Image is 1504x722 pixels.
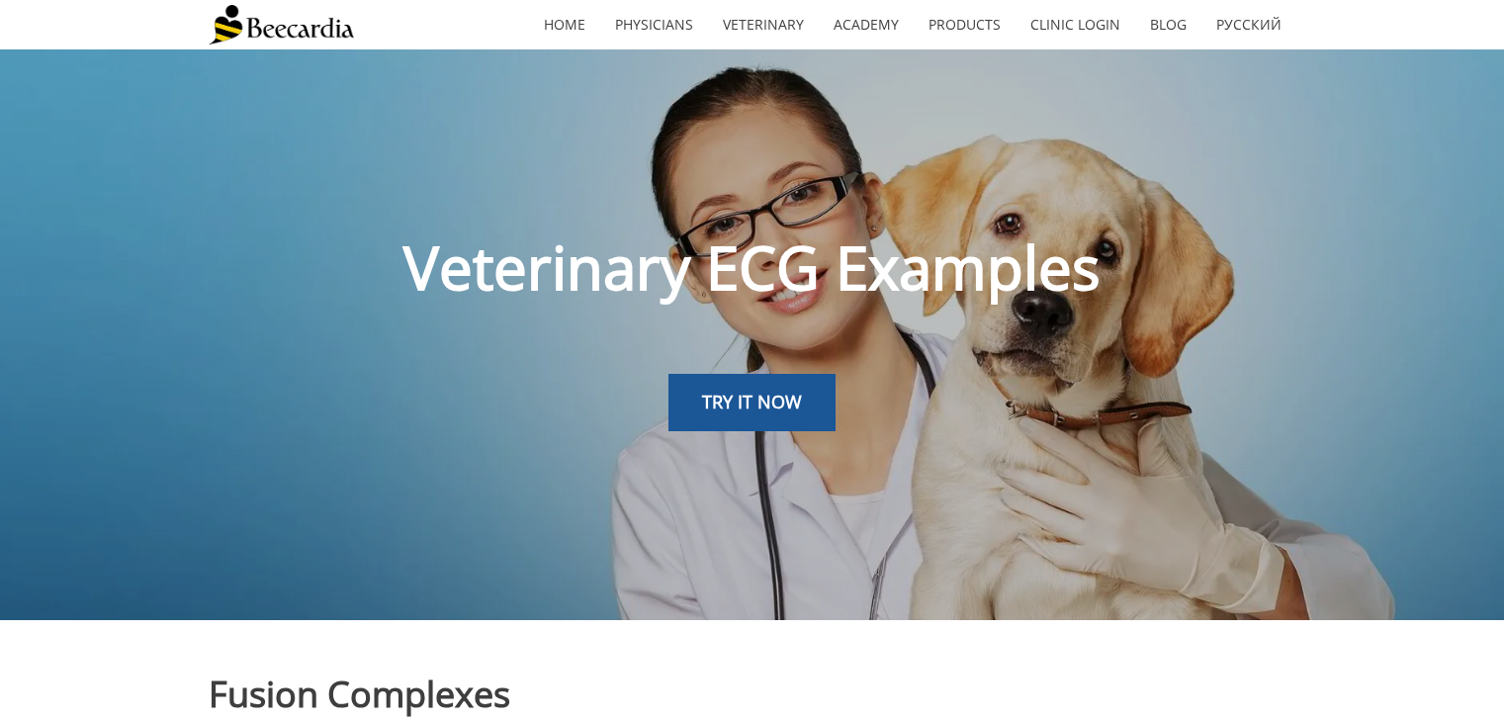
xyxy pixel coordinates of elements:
a: TRY IT NOW [668,374,836,431]
a: Products [914,2,1016,47]
a: Veterinary [708,2,819,47]
img: Beecardia [209,5,354,45]
span: Fusion Complexes [209,670,510,718]
a: Русский [1201,2,1296,47]
span: Veterinary ECG Examples [403,226,1101,308]
a: Clinic Login [1016,2,1135,47]
a: home [529,2,600,47]
a: Physicians [600,2,708,47]
a: Blog [1135,2,1201,47]
span: TRY IT NOW [702,390,802,413]
a: Academy [819,2,914,47]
